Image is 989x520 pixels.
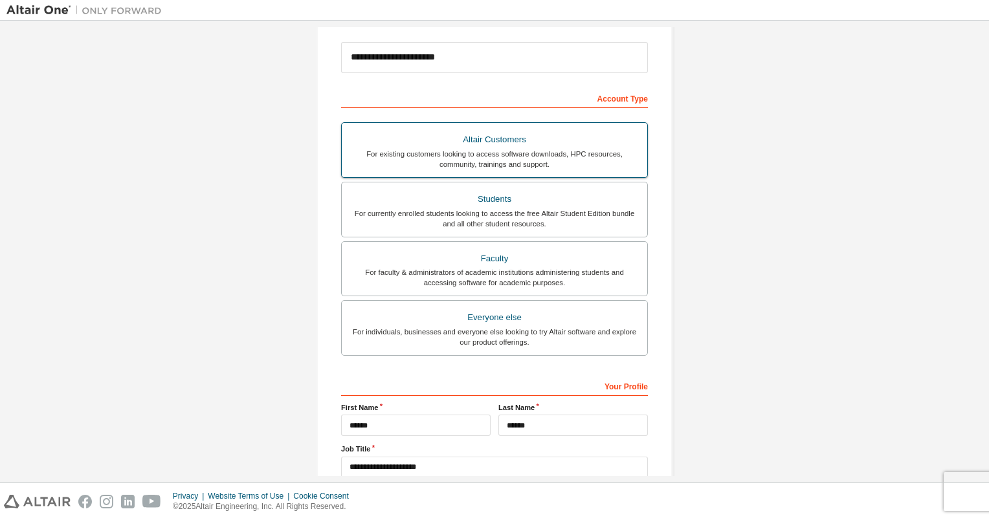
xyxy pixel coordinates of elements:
div: Account Type [341,87,648,108]
div: For existing customers looking to access software downloads, HPC resources, community, trainings ... [350,149,639,169]
div: Students [350,190,639,208]
img: instagram.svg [100,495,113,508]
div: Privacy [173,491,208,501]
img: facebook.svg [78,495,92,508]
label: Last Name [498,402,648,413]
div: Website Terms of Use [208,491,293,501]
img: youtube.svg [142,495,161,508]
div: For currently enrolled students looking to access the free Altair Student Edition bundle and all ... [350,208,639,229]
label: Job Title [341,444,648,454]
div: For faculty & administrators of academic institutions administering students and accessing softwa... [350,267,639,288]
label: First Name [341,402,491,413]
img: altair_logo.svg [4,495,71,508]
p: © 2025 Altair Engineering, Inc. All Rights Reserved. [173,501,357,512]
div: For individuals, businesses and everyone else looking to try Altair software and explore our prod... [350,327,639,347]
div: Altair Customers [350,131,639,149]
div: Cookie Consent [293,491,356,501]
div: Faculty [350,250,639,268]
img: Altair One [6,4,168,17]
div: Everyone else [350,309,639,327]
img: linkedin.svg [121,495,135,508]
div: Your Profile [341,375,648,396]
